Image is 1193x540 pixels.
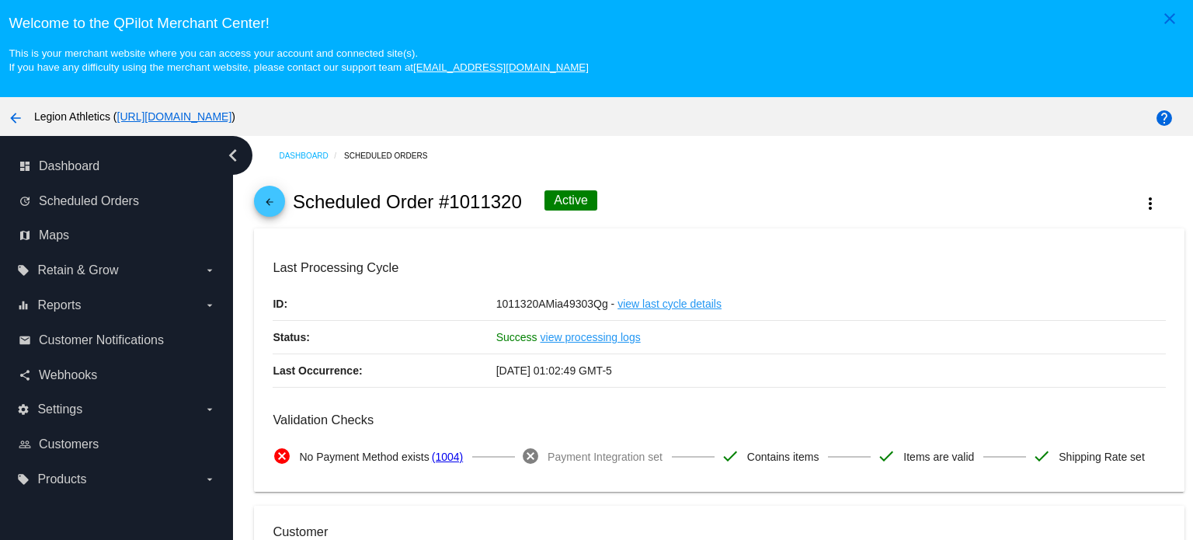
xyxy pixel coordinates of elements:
i: people_outline [19,438,31,451]
div: Active [544,190,597,211]
span: Webhooks [39,368,97,382]
i: update [19,195,31,207]
span: Customer Notifications [39,333,164,347]
i: settings [17,403,30,416]
mat-icon: cancel [521,447,540,465]
a: share Webhooks [19,363,216,388]
mat-icon: check [877,447,896,465]
a: email Customer Notifications [19,328,216,353]
a: dashboard Dashboard [19,154,216,179]
span: Items are valid [903,441,974,473]
a: [EMAIL_ADDRESS][DOMAIN_NAME] [413,61,589,73]
span: Legion Athletics ( ) [34,110,235,123]
i: share [19,369,31,381]
a: map Maps [19,223,216,248]
mat-icon: cancel [273,447,291,465]
i: map [19,229,31,242]
mat-icon: arrow_back [6,109,25,127]
h3: Validation Checks [273,413,1165,427]
a: view last cycle details [617,287,722,320]
i: arrow_drop_down [203,299,216,312]
p: ID: [273,287,496,320]
span: Success [496,331,537,343]
a: people_outline Customers [19,432,216,457]
a: Dashboard [279,144,344,168]
span: Dashboard [39,159,99,173]
i: local_offer [17,264,30,277]
span: Payment Integration set [548,441,663,473]
i: email [19,334,31,347]
span: 1011320AMia49303Qg - [496,298,615,310]
a: [URL][DOMAIN_NAME] [117,110,232,123]
a: (1004) [432,441,463,473]
i: chevron_left [221,143,245,168]
a: update Scheduled Orders [19,189,216,214]
span: Settings [37,402,82,416]
h3: Welcome to the QPilot Merchant Center! [9,15,1184,32]
i: local_offer [17,473,30,486]
mat-icon: close [1160,9,1179,28]
span: Retain & Grow [37,263,118,277]
mat-icon: check [721,447,739,465]
span: Products [37,472,86,486]
span: Scheduled Orders [39,194,139,208]
mat-icon: help [1155,109,1174,127]
small: This is your merchant website where you can access your account and connected site(s). If you hav... [9,47,588,73]
span: [DATE] 01:02:49 GMT-5 [496,364,612,377]
span: Shipping Rate set [1059,441,1145,473]
mat-icon: more_vert [1141,194,1160,213]
span: Maps [39,228,69,242]
a: view processing logs [541,321,641,354]
mat-icon: check [1032,447,1051,465]
span: Contains items [747,441,819,473]
span: No Payment Method exists [299,441,429,473]
i: arrow_drop_down [203,403,216,416]
h3: Customer [273,524,1165,539]
span: Customers [39,437,99,451]
p: Status: [273,321,496,354]
mat-icon: arrow_back [260,197,279,215]
a: Scheduled Orders [344,144,441,168]
span: Reports [37,298,81,312]
p: Last Occurrence: [273,354,496,387]
i: equalizer [17,299,30,312]
i: arrow_drop_down [203,264,216,277]
i: dashboard [19,160,31,172]
h2: Scheduled Order #1011320 [293,191,522,213]
h3: Last Processing Cycle [273,260,1165,275]
i: arrow_drop_down [203,473,216,486]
